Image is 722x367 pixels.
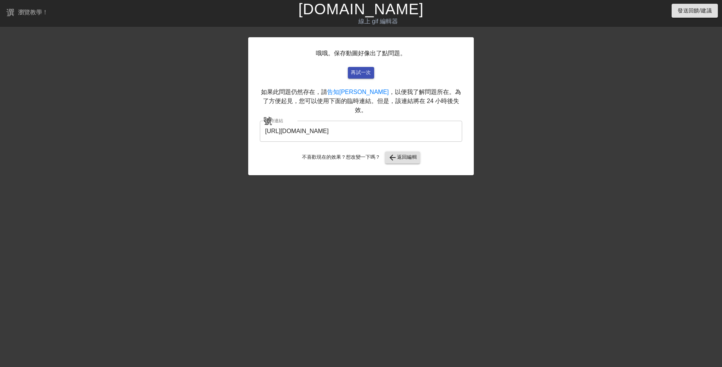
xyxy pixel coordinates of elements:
[18,9,48,15] font: 瀏覽教學！
[388,153,397,162] font: arrow_back
[348,67,374,79] button: 再試一次
[298,1,423,17] a: [DOMAIN_NAME]
[327,89,389,95] a: 告知[PERSON_NAME]
[6,7,33,16] font: 選單書
[672,4,718,18] button: 發送回饋/建議
[351,70,371,75] font: 再試一次
[385,152,420,164] button: 返回編輯
[263,89,461,113] font: ，以便我了解問題所在。為了方便起見，您可以使用下面的臨時連結。但是，該連結將在 24 小時後失效。
[358,18,398,24] font: 線上 gif 編輯器
[302,154,380,160] font: 不喜歡現在的效果？想改變一下嗎？
[397,154,417,160] font: 返回編輯
[316,50,406,56] font: 哦哦。保存動圖好像出了點問題。
[260,121,462,142] input: 裸
[6,7,48,19] a: 瀏覽教學！
[261,89,327,95] font: 如果此問題仍然存在，請
[678,8,712,14] font: 發送回饋/建議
